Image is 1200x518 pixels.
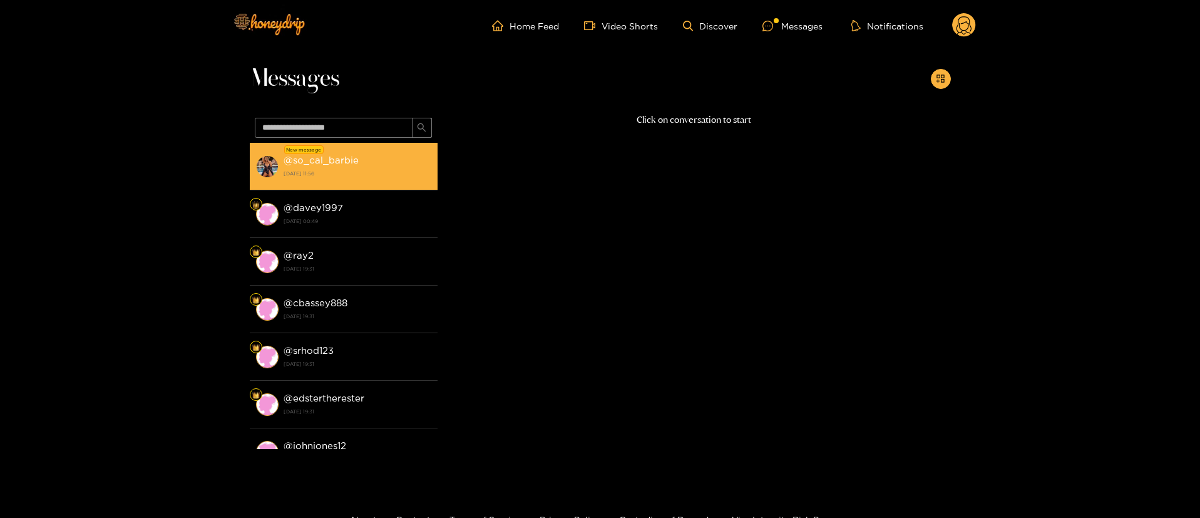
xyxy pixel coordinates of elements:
[250,64,339,94] span: Messages
[492,20,559,31] a: Home Feed
[284,155,359,165] strong: @ so_cal_barbie
[284,311,431,322] strong: [DATE] 19:31
[256,346,279,368] img: conversation
[284,263,431,274] strong: [DATE] 19:31
[762,19,823,33] div: Messages
[252,344,260,351] img: Fan Level
[256,251,279,273] img: conversation
[256,203,279,225] img: conversation
[284,358,431,370] strong: [DATE] 19:31
[284,406,431,417] strong: [DATE] 19:31
[284,345,334,356] strong: @ srhod123
[256,393,279,416] img: conversation
[284,250,314,261] strong: @ ray2
[252,391,260,399] img: Fan Level
[256,298,279,321] img: conversation
[438,113,951,127] p: Click on conversation to start
[584,20,602,31] span: video-camera
[284,298,347,308] strong: @ cbassey888
[252,249,260,256] img: Fan Level
[284,393,364,403] strong: @ edstertherester
[284,215,431,227] strong: [DATE] 00:49
[412,118,432,138] button: search
[936,74,945,85] span: appstore-add
[284,145,324,154] div: New message
[848,19,927,32] button: Notifications
[284,202,343,213] strong: @ davey1997
[256,441,279,464] img: conversation
[584,20,658,31] a: Video Shorts
[931,69,951,89] button: appstore-add
[284,168,431,179] strong: [DATE] 11:56
[284,440,346,451] strong: @ johnjones12
[417,123,426,133] span: search
[683,21,737,31] a: Discover
[252,201,260,209] img: Fan Level
[256,155,279,178] img: conversation
[492,20,510,31] span: home
[252,296,260,304] img: Fan Level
